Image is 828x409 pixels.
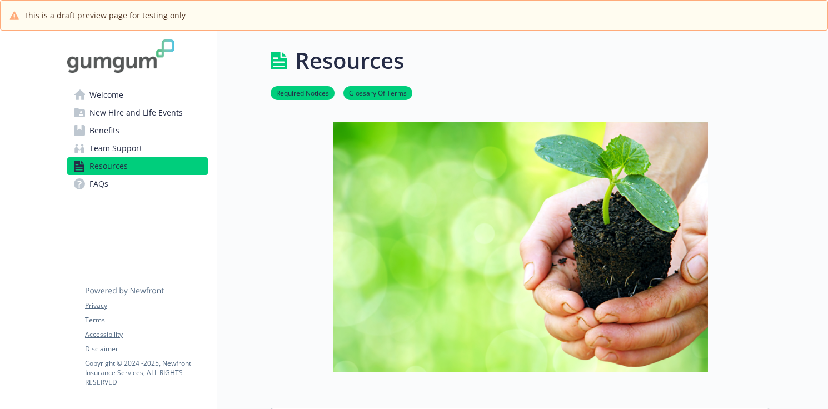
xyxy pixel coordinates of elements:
[67,104,208,122] a: New Hire and Life Events
[89,104,183,122] span: New Hire and Life Events
[89,139,142,157] span: Team Support
[24,9,186,21] span: This is a draft preview page for testing only
[343,87,412,98] a: Glossary Of Terms
[89,175,108,193] span: FAQs
[89,86,123,104] span: Welcome
[85,315,207,325] a: Terms
[89,157,128,175] span: Resources
[67,139,208,157] a: Team Support
[67,122,208,139] a: Benefits
[85,301,207,311] a: Privacy
[67,86,208,104] a: Welcome
[85,358,207,387] p: Copyright © 2024 - 2025 , Newfront Insurance Services, ALL RIGHTS RESERVED
[271,87,335,98] a: Required Notices
[333,122,708,372] img: resources page banner
[89,122,119,139] span: Benefits
[85,330,207,340] a: Accessibility
[295,44,404,77] h1: Resources
[85,344,207,354] a: Disclaimer
[67,175,208,193] a: FAQs
[67,157,208,175] a: Resources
